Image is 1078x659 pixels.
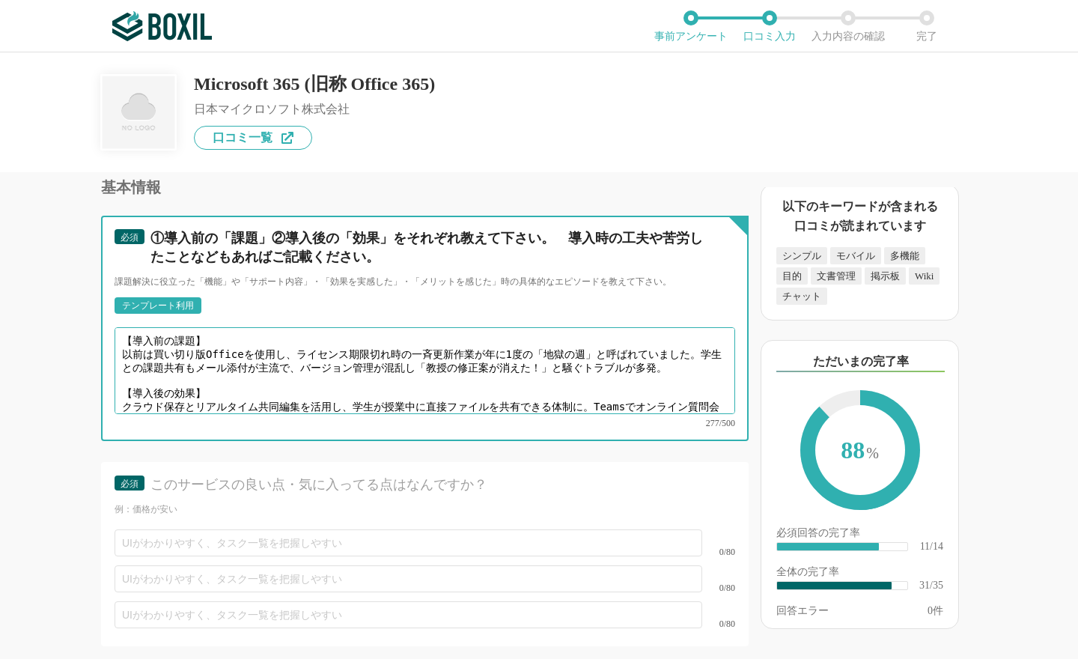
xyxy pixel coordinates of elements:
[115,276,735,288] div: 課題解決に役立った「機能」や「サポート内容」・「効果を実感した」・「メリットを感じた」時の具体的なエピソードを教えて下さい。
[194,126,312,150] a: 口コミ一覧
[115,503,735,516] div: 例：価格が安い
[928,605,933,616] span: 0
[865,267,906,285] div: 掲示板
[115,601,702,628] input: UIがわかりやすく、タスク一覧を把握しやすい
[909,267,940,285] div: Wiki
[919,580,943,591] div: 31/35
[115,565,702,592] input: UIがわかりやすく、タスク一覧を把握しやすい
[115,529,702,556] input: UIがわかりやすく、タスク一覧を把握しやすい
[122,301,194,310] div: テンプレート利用
[776,353,945,372] div: ただいまの完了率
[112,11,212,41] img: ボクシルSaaS_ロゴ
[884,247,925,264] div: 多機能
[777,543,879,550] div: ​
[920,541,943,552] div: 11/14
[101,180,749,195] div: 基本情報
[928,606,943,616] div: 件
[702,583,735,592] div: 0/80
[651,10,730,42] li: 事前アンケート
[866,445,879,461] span: %
[811,267,862,285] div: 文書管理
[777,582,892,589] div: ​
[776,528,943,541] div: 必須回答の完了率
[776,267,808,285] div: 目的
[776,247,827,264] div: シンプル
[121,479,138,489] span: 必須
[115,419,735,428] div: 277/500
[776,606,829,616] div: 回答エラー
[730,10,808,42] li: 口コミ入力
[213,132,272,144] span: 口コミ一覧
[150,476,709,494] div: このサービスの良い点・気に入ってる点はなんですか？
[702,547,735,556] div: 0/80
[776,288,827,305] div: チャット
[776,197,943,235] div: 以下のキーワードが含まれる口コミが読まれています
[194,103,435,115] div: 日本マイクロソフト株式会社
[150,229,709,267] div: ①導入前の「課題」②導入後の「効果」をそれぞれ教えて下さい。 導入時の工夫や苦労したことなどもあればご記載ください。
[776,567,943,580] div: 全体の完了率
[887,10,966,42] li: 完了
[808,10,887,42] li: 入力内容の確認
[830,247,881,264] div: モバイル
[815,405,905,498] span: 88
[194,75,435,93] div: Microsoft 365 (旧称 Office 365)
[702,619,735,628] div: 0/80
[121,232,138,243] span: 必須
